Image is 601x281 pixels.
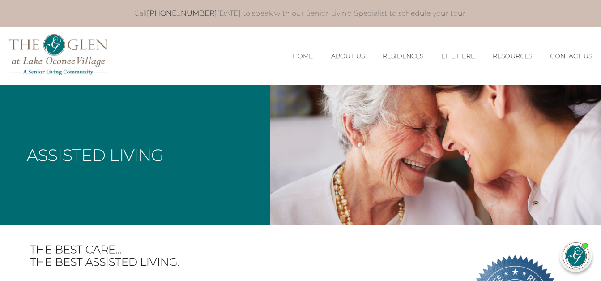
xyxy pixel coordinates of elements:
[383,52,424,60] a: Residences
[147,9,217,17] a: [PHONE_NUMBER]
[9,34,107,76] img: The Glen Lake Oconee Home
[30,243,446,256] span: The best care…
[293,52,313,60] a: Home
[30,256,446,269] span: The Best Assisted Living.
[39,9,562,18] p: Call [DATE] to speak with our Senior Living Specialist to schedule your tour.
[563,243,589,269] img: avatar
[27,147,164,163] h1: Assisted Living
[424,40,592,231] iframe: iframe
[331,52,365,60] a: About Us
